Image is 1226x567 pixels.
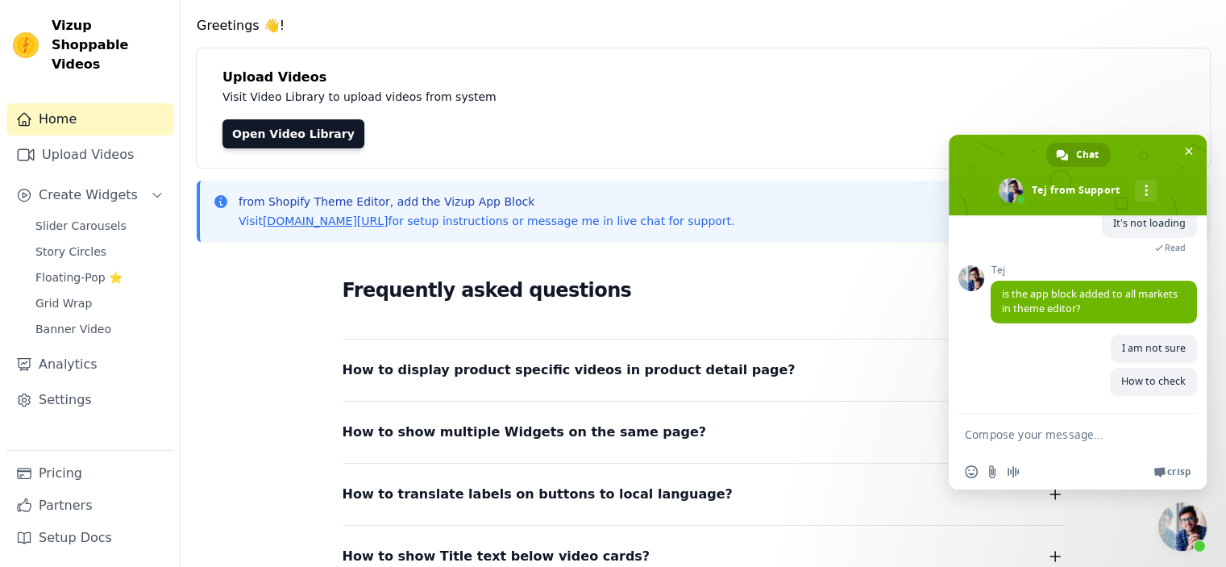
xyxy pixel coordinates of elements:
[1113,216,1186,230] span: It's not loading
[1153,465,1191,478] a: Crisp
[343,274,1065,306] h2: Frequently asked questions
[343,483,1065,506] button: How to translate labels on buttons to local language?
[6,490,173,522] a: Partners
[35,295,92,311] span: Grid Wrap
[1165,242,1186,253] span: Read
[222,119,364,148] a: Open Video Library
[263,215,389,227] a: [DOMAIN_NAME][URL]
[343,421,707,444] span: How to show multiple Widgets on the same page?
[965,465,978,478] span: Insert an emoji
[991,265,1197,276] span: Tej
[39,186,138,205] span: Create Widgets
[6,384,173,416] a: Settings
[26,318,173,340] a: Banner Video
[6,179,173,211] button: Create Widgets
[1121,374,1186,388] span: How to check
[26,240,173,263] a: Story Circles
[6,348,173,381] a: Analytics
[1002,287,1178,315] span: is the app block added to all markets in theme editor?
[197,16,1210,35] h4: Greetings 👋!
[6,139,173,171] a: Upload Videos
[1122,341,1186,355] span: I am not sure
[1076,143,1099,167] span: Chat
[26,266,173,289] a: Floating-Pop ⭐
[13,32,39,58] img: Vizup
[1046,143,1110,167] a: Chat
[6,522,173,554] a: Setup Docs
[343,483,733,506] span: How to translate labels on buttons to local language?
[52,16,167,74] span: Vizup Shoppable Videos
[239,213,734,229] p: Visit for setup instructions or message me in live chat for support.
[26,292,173,315] a: Grid Wrap
[35,269,123,286] span: Floating-Pop ⭐
[35,321,111,337] span: Banner Video
[26,215,173,237] a: Slider Carousels
[35,244,106,260] span: Story Circles
[239,194,734,210] p: from Shopify Theme Editor, add the Vizup App Block
[343,359,796,381] span: How to display product specific videos in product detail page?
[6,103,173,135] a: Home
[6,457,173,490] a: Pricing
[986,465,999,478] span: Send a file
[343,421,1065,444] button: How to show multiple Widgets on the same page?
[343,359,1065,381] button: How to display product specific videos in product detail page?
[222,68,1184,87] h4: Upload Videos
[965,414,1158,454] textarea: Compose your message...
[1167,465,1191,478] span: Crisp
[1180,143,1197,160] span: Close chat
[222,87,945,106] p: Visit Video Library to upload videos from system
[1158,502,1207,551] a: Close chat
[1007,465,1020,478] span: Audio message
[35,218,127,234] span: Slider Carousels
